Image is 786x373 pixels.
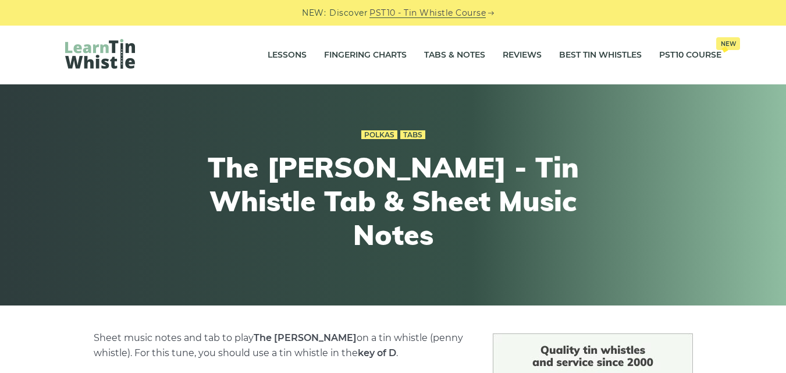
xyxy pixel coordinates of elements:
[65,39,135,69] img: LearnTinWhistle.com
[179,151,607,251] h1: The [PERSON_NAME] - Tin Whistle Tab & Sheet Music Notes
[324,41,407,70] a: Fingering Charts
[268,41,307,70] a: Lessons
[361,130,397,140] a: Polkas
[254,332,357,343] strong: The [PERSON_NAME]
[358,347,396,358] strong: key of D
[400,130,425,140] a: Tabs
[424,41,485,70] a: Tabs & Notes
[94,331,465,361] p: Sheet music notes and tab to play on a tin whistle (penny whistle). For this tune, you should use...
[559,41,642,70] a: Best Tin Whistles
[659,41,721,70] a: PST10 CourseNew
[503,41,542,70] a: Reviews
[716,37,740,50] span: New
